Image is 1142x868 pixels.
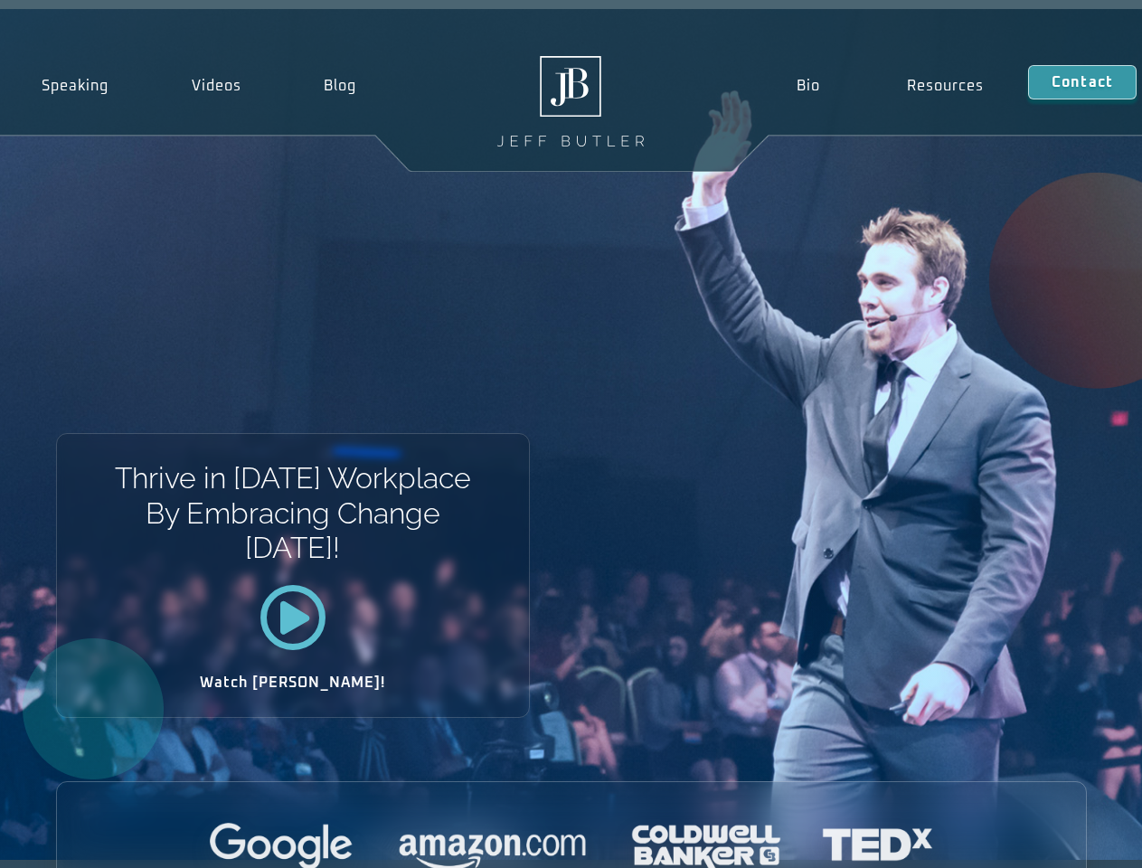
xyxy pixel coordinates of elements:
[752,65,864,107] a: Bio
[1028,65,1137,99] a: Contact
[150,65,283,107] a: Videos
[752,65,1027,107] nav: Menu
[113,461,472,565] h1: Thrive in [DATE] Workplace By Embracing Change [DATE]!
[120,675,466,690] h2: Watch [PERSON_NAME]!
[282,65,398,107] a: Blog
[864,65,1028,107] a: Resources
[1052,75,1113,90] span: Contact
